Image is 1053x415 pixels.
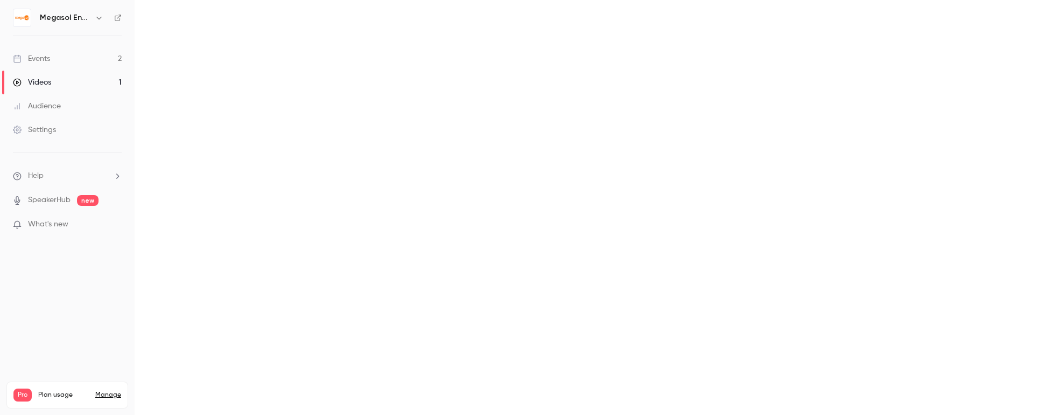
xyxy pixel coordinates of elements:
img: Megasol Energie AG [13,9,31,26]
div: Events [13,53,50,64]
div: Audience [13,101,61,112]
span: What's new [28,219,68,230]
h6: Megasol Energie AG [40,12,90,23]
div: Settings [13,124,56,135]
span: Plan usage [38,391,89,399]
span: new [77,195,99,206]
span: Help [28,170,44,182]
span: Pro [13,389,32,402]
div: Videos [13,77,51,88]
a: SpeakerHub [28,195,71,206]
a: Manage [95,391,121,399]
li: help-dropdown-opener [13,170,122,182]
